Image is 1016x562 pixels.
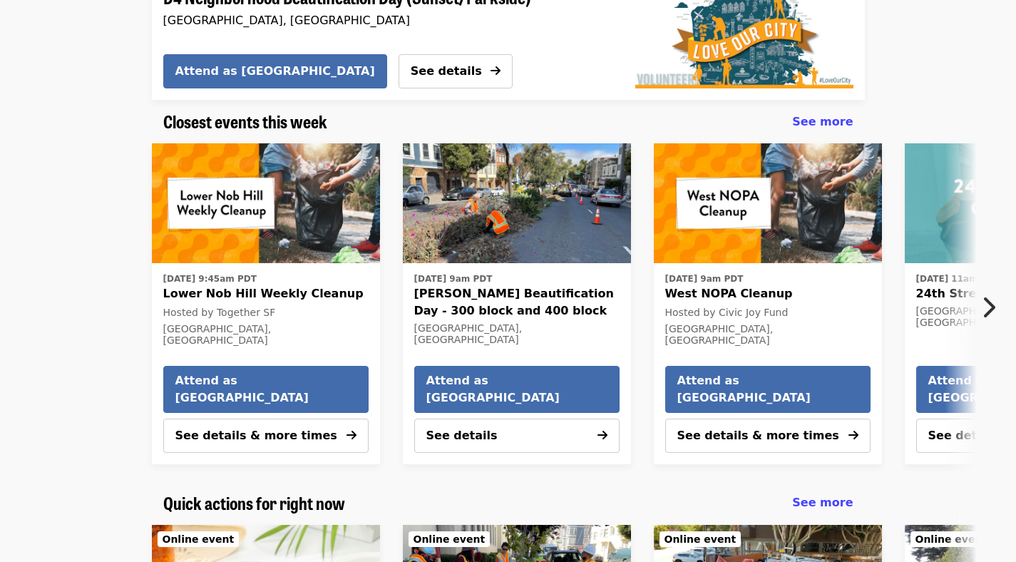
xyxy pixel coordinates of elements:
span: See more [792,115,853,128]
a: West NOPA Cleanup [654,143,882,263]
span: West NOPA Cleanup [665,285,871,302]
img: Guerrero Beautification Day - 300 block and 400 block organized by SF Public Works [403,143,631,263]
span: Closest events this week [163,108,327,133]
a: Lower Nob Hill Weekly Cleanup [152,143,380,263]
div: [GEOGRAPHIC_DATA], [GEOGRAPHIC_DATA] [665,323,871,347]
time: [DATE] 9am PDT [414,272,493,285]
a: See more [792,113,853,131]
div: [GEOGRAPHIC_DATA], [GEOGRAPHIC_DATA] [163,323,369,347]
span: See details & more times [175,429,337,442]
i: arrow-right icon [848,429,858,442]
div: Quick actions for right now [152,493,865,514]
div: [GEOGRAPHIC_DATA], [GEOGRAPHIC_DATA] [414,322,620,347]
i: arrow-right icon [347,429,356,442]
span: Hosted by Civic Joy Fund [665,307,789,318]
time: [DATE] 11am PDT [916,272,1000,285]
span: Attend as [GEOGRAPHIC_DATA] [175,372,356,407]
span: Hosted by Together SF [163,307,276,318]
button: See details & more times [665,419,871,453]
time: [DATE] 9am PDT [665,272,744,285]
span: Online event [664,533,737,545]
a: Guerrero Beautification Day - 300 block and 400 block [403,143,631,263]
a: See more [792,494,853,511]
button: See details & more times [163,419,369,453]
span: See details [411,64,482,78]
i: arrow-right icon [491,64,501,78]
button: Attend as [GEOGRAPHIC_DATA] [163,366,369,413]
button: Attend as [GEOGRAPHIC_DATA] [665,366,871,413]
img: West NOPA Cleanup organized by Civic Joy Fund [654,143,882,263]
span: Online event [915,533,987,545]
div: [GEOGRAPHIC_DATA], [GEOGRAPHIC_DATA] [163,14,601,27]
button: See details [399,54,513,88]
a: See details for "West NOPA Cleanup" [665,269,871,350]
button: Attend as [GEOGRAPHIC_DATA] [163,54,387,88]
span: See details & more times [677,429,839,442]
span: Online event [414,533,486,545]
time: [DATE] 9:45am PDT [163,272,257,285]
a: Closest events this week [163,111,327,132]
span: Online event [163,533,235,545]
button: Next item [969,287,1016,327]
div: Closest events this week [152,111,865,132]
span: Quick actions for right now [163,490,345,515]
span: Lower Nob Hill Weekly Cleanup [163,285,369,302]
span: Attend as [GEOGRAPHIC_DATA] [175,63,375,80]
a: See details for "Lower Nob Hill Weekly Cleanup" [163,269,369,350]
span: Attend as [GEOGRAPHIC_DATA] [426,372,607,407]
button: Attend as [GEOGRAPHIC_DATA] [414,366,620,413]
a: Quick actions for right now [163,493,345,514]
span: Attend as [GEOGRAPHIC_DATA] [677,372,858,407]
span: See details [426,429,498,442]
i: chevron-right icon [981,294,995,321]
img: Lower Nob Hill Weekly Cleanup organized by Together SF [152,143,380,263]
button: See details [414,419,620,453]
a: See details for "Guerrero Beautification Day - 300 block and 400 block" [414,269,620,349]
span: [PERSON_NAME] Beautification Day - 300 block and 400 block [414,285,620,320]
span: See more [792,496,853,509]
i: arrow-right icon [597,429,607,442]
